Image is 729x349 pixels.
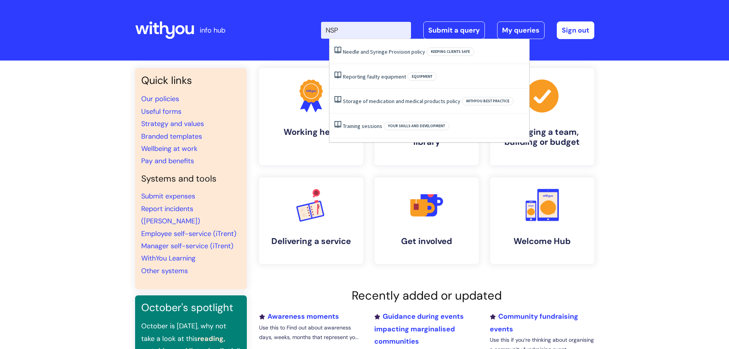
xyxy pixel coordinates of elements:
input: Search [321,22,411,39]
a: Welcome Hub [490,177,594,264]
a: Community fundraising events [490,312,578,333]
span: Equipment [408,72,437,81]
h4: Working here [265,127,357,137]
a: Managing a team, building or budget [490,68,594,165]
a: Useful forms [141,107,181,116]
a: My queries [497,21,545,39]
a: Training sessions [343,123,382,129]
p: info hub [200,24,225,36]
span: Your skills and development [384,122,449,130]
a: Manager self-service (iTrent) [141,241,233,251]
h4: Welcome Hub [496,236,588,246]
h4: Get involved [381,236,473,246]
a: Awareness moments [259,312,339,321]
a: Other systems [141,266,188,275]
a: Our policies [141,94,179,103]
a: Reporting faulty equipment [343,73,406,80]
a: Delivering a service [259,177,363,264]
a: Needle and Syringe Provision policy [343,48,425,55]
span: Keeping clients safe [427,48,474,56]
a: Submit a query [423,21,485,39]
a: Strategy and values [141,119,204,128]
a: Get involved [375,177,479,264]
a: Report incidents ([PERSON_NAME]) [141,204,200,226]
a: Employee self-service (iTrent) [141,229,236,238]
a: Branded templates [141,132,202,141]
span: WithYou best practice [462,97,514,105]
h4: Treatment Pathways library [381,127,473,147]
a: Submit expenses [141,192,195,201]
h2: Recently added or updated [259,288,594,303]
a: Pay and benefits [141,156,194,165]
a: WithYou Learning [141,254,196,263]
a: Wellbeing at work [141,144,197,153]
h3: October's spotlight [141,301,241,314]
div: | - [321,21,594,39]
h4: Delivering a service [265,236,357,246]
a: Storage of medication and medical products policy [343,98,460,105]
h4: Managing a team, building or budget [496,127,588,147]
a: Sign out [557,21,594,39]
h3: Quick links [141,74,241,87]
p: Use this to Find out about awareness days, weeks, months that represent yo... [259,323,363,342]
a: Working here [259,68,363,165]
a: Guidance during events impacting marginalised communities [374,312,464,346]
h4: Systems and tools [141,174,241,184]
